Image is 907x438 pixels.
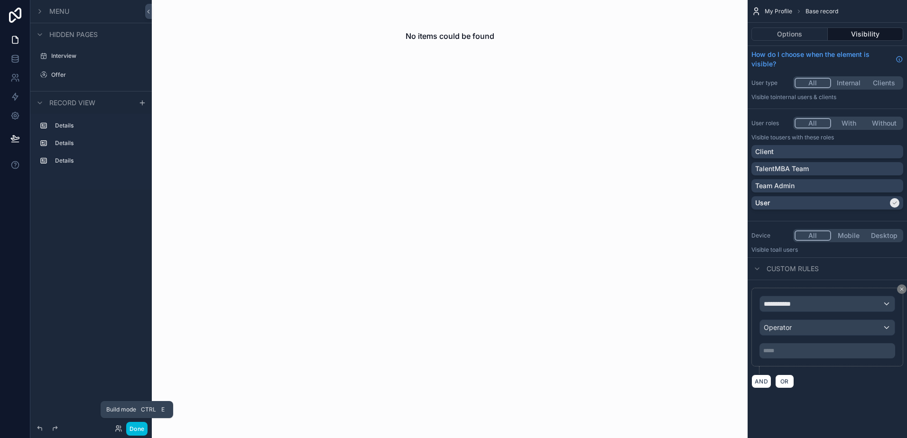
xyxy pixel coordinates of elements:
span: Base record [805,8,838,15]
button: All [795,78,831,88]
button: Visibility [828,27,904,41]
button: Without [866,118,902,128]
span: Hidden pages [49,30,98,39]
button: All [795,230,831,241]
p: Visible to [751,134,903,141]
span: Custom rules [767,264,819,274]
button: Desktop [866,230,902,241]
button: OR [775,374,794,388]
label: Details [55,157,139,164]
button: AND [751,374,771,388]
button: Mobile [831,230,867,241]
span: Build mode [106,406,136,413]
span: Ctrl [140,405,157,414]
span: Internal users & clients [776,93,836,100]
p: User [755,198,770,208]
p: Visible to [751,93,903,101]
span: E [159,406,167,413]
span: all users [776,246,798,253]
span: How do I choose when the element is visible? [751,50,892,69]
label: Device [751,232,789,239]
span: My Profile [765,8,792,15]
label: Details [55,139,139,147]
span: Users with these roles [776,134,834,141]
p: TalentMBA Team [755,164,809,173]
button: With [831,118,867,128]
label: User roles [751,119,789,127]
span: Menu [49,7,69,16]
p: Client [755,147,774,156]
p: Team Admin [755,181,795,191]
span: Record view [49,98,95,108]
a: How do I choose when the element is visible? [751,50,903,69]
button: All [795,118,831,128]
div: scrollable content [30,114,152,178]
label: Details [55,122,139,129]
label: User type [751,79,789,87]
button: Options [751,27,828,41]
label: Interview [51,52,140,60]
span: OR [778,378,791,385]
button: Operator [759,319,895,336]
button: Internal [831,78,867,88]
button: Clients [866,78,902,88]
p: Visible to [751,246,903,254]
span: Operator [764,323,792,331]
button: Done [126,422,148,436]
label: Offer [51,71,140,79]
